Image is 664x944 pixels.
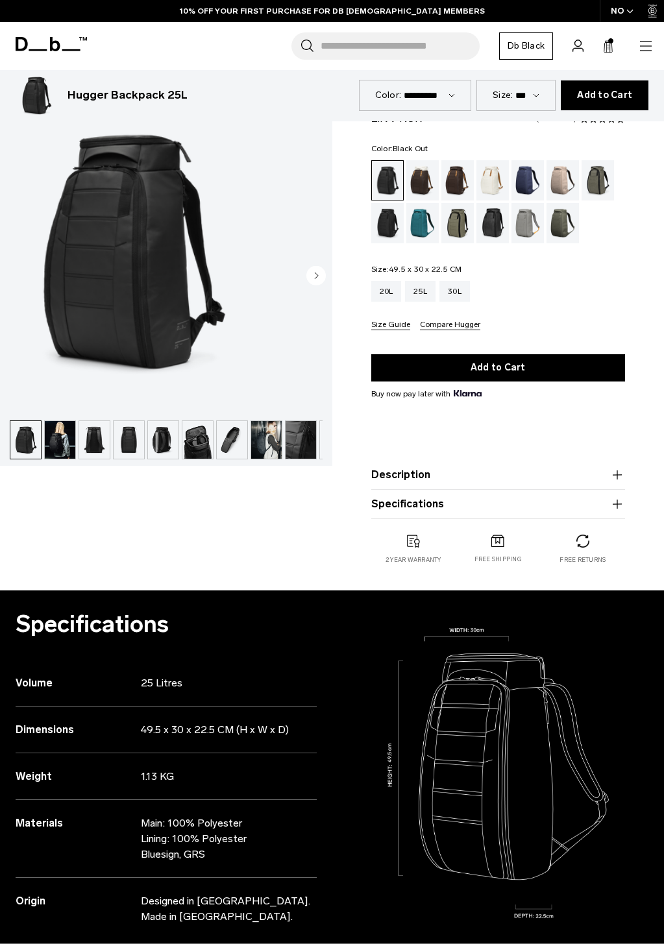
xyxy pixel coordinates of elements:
[371,281,402,302] a: 20L
[511,160,544,200] a: Blue Hour
[420,321,480,330] button: Compare Hugger
[405,281,436,302] a: 25L
[10,420,42,459] button: Hugger Backpack 25L Black Out
[375,88,402,102] label: Color:
[536,116,576,123] a: 549 reviews
[113,420,145,459] button: Hugger Backpack 25L Black Out
[547,203,579,243] a: Moss Green
[371,467,626,483] button: Description
[16,75,57,116] img: Hugger Backpack 25L Black Out
[406,203,439,243] a: Midnight Teal
[68,87,188,104] h3: Hugger Backpack 25L
[16,675,141,691] h3: Volume
[217,421,247,459] img: Hugger Backpack 25L Black Out
[454,390,482,396] img: {"height" => 20, "alt" => "Klarna"}
[386,555,441,564] p: 2 year warranty
[371,354,626,381] button: Add to Cart
[285,420,317,459] button: Hugger Backpack 25L Black Out
[476,203,509,243] a: Reflective Black
[114,421,144,459] img: Hugger Backpack 25L Black Out
[44,420,76,459] button: Hugger Backpack 25L Black Out
[441,203,474,243] a: Mash Green
[16,722,141,738] h3: Dimensions
[371,265,462,273] legend: Size:
[16,611,317,637] h2: Specifications
[371,496,626,512] button: Specifications
[441,160,474,200] a: Espresso
[474,555,522,564] p: Free shipping
[547,160,579,200] a: Fogbow Beige
[499,32,553,60] a: Db Black
[476,160,509,200] a: Oatmilk
[141,722,317,738] p: 49.5 x 30 x 22.5 CM (H x W x D)
[16,816,141,831] h3: Materials
[141,675,317,691] p: 25 Litres
[577,90,632,101] span: Add to Cart
[319,420,351,459] button: Hugger Backpack 25L Black Out
[182,420,214,459] button: Hugger Backpack 25L Black Out
[251,421,282,459] img: Hugger Backpack 25L Black Out
[561,80,648,110] button: Add to Cart
[45,421,75,459] img: Hugger Backpack 25L Black Out
[406,160,439,200] a: Cappuccino
[216,420,248,459] button: Hugger Backpack 25L Black Out
[439,281,470,302] a: 30L
[141,893,317,925] p: Designed in [GEOGRAPHIC_DATA]. Made in [GEOGRAPHIC_DATA].
[582,160,614,200] a: Forest Green
[16,893,141,909] h3: Origin
[371,388,482,400] span: Buy now pay later with
[371,145,428,152] legend: Color:
[371,203,404,243] a: Charcoal Grey
[141,769,317,784] p: 1.13 KG
[511,203,544,243] a: Sand Grey
[141,816,317,862] p: Main: 100% Polyester Lining: 100% Polyester Bluesign, GRS
[10,421,41,459] img: Hugger Backpack 25L Black Out
[182,421,213,459] img: Hugger Backpack 25L Black Out
[493,88,513,102] label: Size:
[371,160,404,200] a: Black Out
[559,555,606,564] p: Free returns
[16,769,141,784] h3: Weight
[306,265,326,287] button: Next slide
[180,5,485,17] a: 10% OFF YOUR FIRST PURCHASE FOR DB [DEMOGRAPHIC_DATA] MEMBERS
[389,265,462,274] span: 49.5 x 30 x 22.5 CM
[371,321,410,330] button: Size Guide
[148,421,178,459] img: Hugger Backpack 25L Black Out
[286,421,316,459] img: Hugger Backpack 25L Black Out
[147,420,179,459] button: Hugger Backpack 25L Black Out
[320,421,350,459] img: Hugger Backpack 25L Black Out
[79,421,110,459] img: Hugger Backpack 25L Black Out
[393,144,428,153] span: Black Out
